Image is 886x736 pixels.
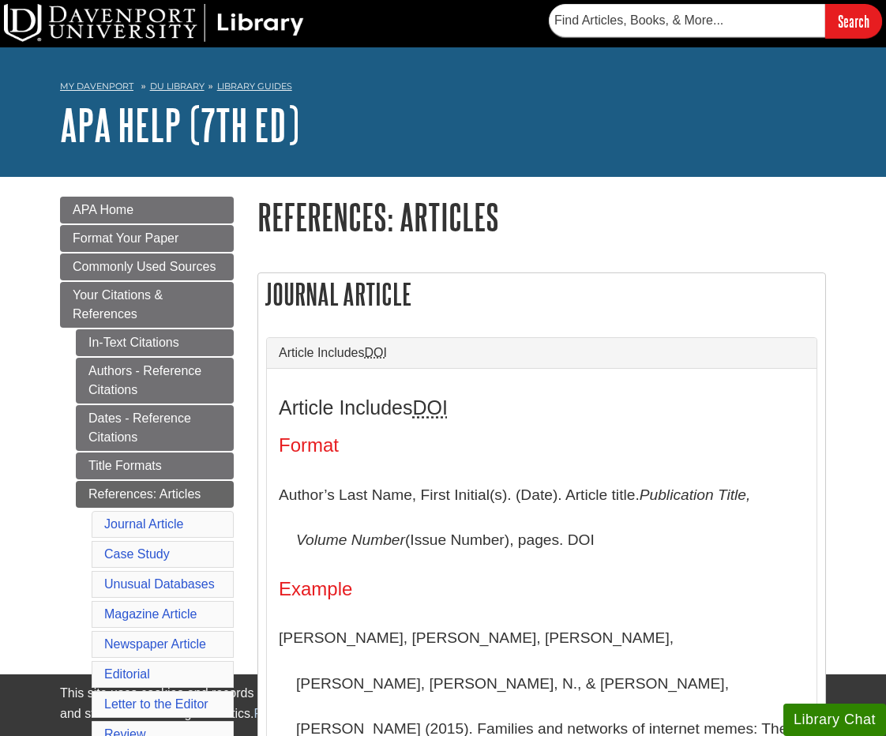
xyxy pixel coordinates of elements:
a: Commonly Used Sources [60,253,234,280]
button: Library Chat [783,704,886,736]
a: My Davenport [60,80,133,93]
a: Library Guides [217,81,292,92]
span: Commonly Used Sources [73,260,216,273]
h4: Format [279,435,805,456]
nav: breadcrumb [60,76,826,101]
a: Your Citations & References [60,282,234,328]
input: Search [825,4,882,38]
a: APA Help (7th Ed) [60,100,299,149]
a: Newspaper Article [104,637,206,651]
h4: Example [279,579,805,599]
h3: Article Includes [279,396,805,419]
span: Your Citations & References [73,288,163,321]
abbr: Digital Object Identifier. This is the string of numbers associated with a particular article. No... [365,346,387,359]
a: In-Text Citations [76,329,234,356]
a: DU Library [150,81,205,92]
form: Searches DU Library's articles, books, and more [549,4,882,38]
a: Editorial [104,667,150,681]
a: References: Articles [76,481,234,508]
a: Dates - Reference Citations [76,405,234,451]
a: Authors - Reference Citations [76,358,234,404]
span: Format Your Paper [73,231,178,245]
abbr: Digital Object Identifier. This is the string of numbers associated with a particular article. No... [413,396,448,419]
a: Magazine Article [104,607,197,621]
a: Article IncludesDOI [279,346,805,360]
a: APA Home [60,197,234,223]
a: Journal Article [104,517,184,531]
a: Letter to the Editor [104,697,208,711]
p: Author’s Last Name, First Initial(s). (Date). Article title. (Issue Number), pages. DOI [279,472,805,563]
img: DU Library [4,4,304,42]
a: Case Study [104,547,170,561]
input: Find Articles, Books, & More... [549,4,825,37]
a: Unusual Databases [104,577,215,591]
h2: Journal Article [258,273,825,315]
span: APA Home [73,203,133,216]
a: Title Formats [76,452,234,479]
h1: References: Articles [257,197,826,237]
a: Format Your Paper [60,225,234,252]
